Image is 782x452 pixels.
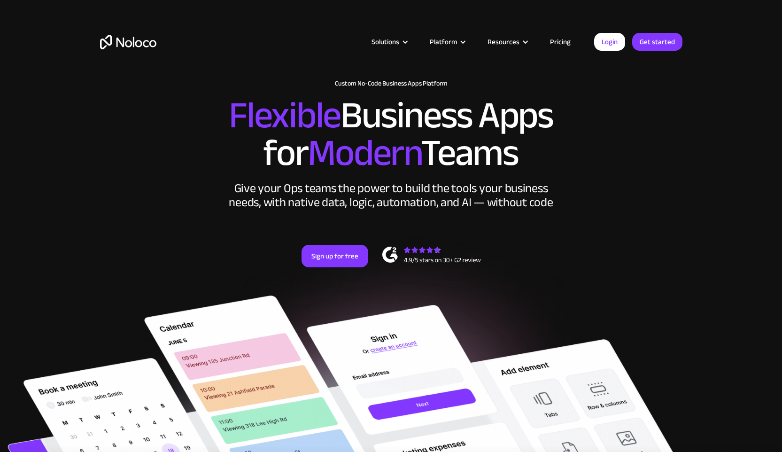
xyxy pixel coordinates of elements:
[430,36,457,48] div: Platform
[632,33,682,51] a: Get started
[308,118,421,188] span: Modern
[100,97,682,172] h2: Business Apps for Teams
[372,36,399,48] div: Solutions
[418,36,476,48] div: Platform
[100,35,156,49] a: home
[229,80,341,150] span: Flexible
[594,33,625,51] a: Login
[360,36,418,48] div: Solutions
[538,36,582,48] a: Pricing
[476,36,538,48] div: Resources
[488,36,519,48] div: Resources
[302,245,368,267] a: Sign up for free
[227,181,556,210] div: Give your Ops teams the power to build the tools your business needs, with native data, logic, au...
